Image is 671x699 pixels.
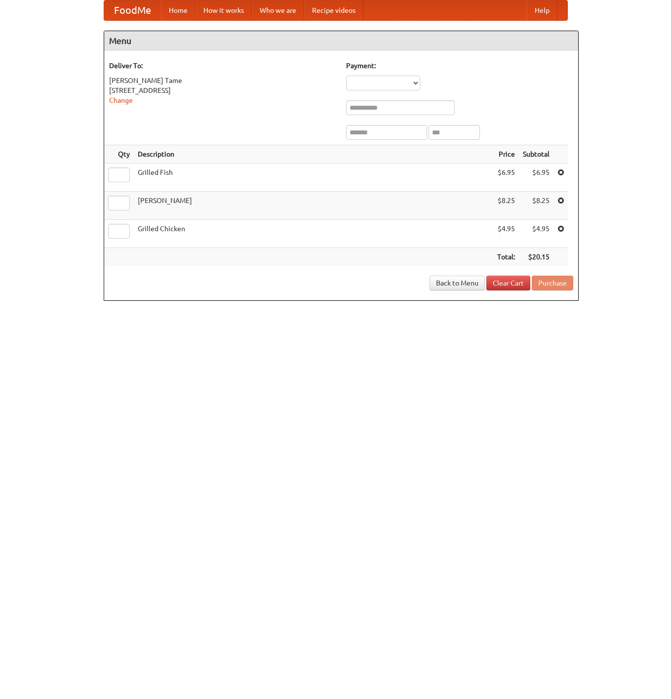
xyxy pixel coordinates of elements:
[430,276,485,290] a: Back to Menu
[104,31,578,51] h4: Menu
[161,0,196,20] a: Home
[109,96,133,104] a: Change
[519,164,553,192] td: $6.95
[493,248,519,266] th: Total:
[252,0,304,20] a: Who we are
[519,145,553,164] th: Subtotal
[346,61,573,71] h5: Payment:
[519,248,553,266] th: $20.15
[134,145,493,164] th: Description
[493,164,519,192] td: $6.95
[196,0,252,20] a: How it works
[519,192,553,220] td: $8.25
[493,145,519,164] th: Price
[493,192,519,220] td: $8.25
[109,76,336,85] div: [PERSON_NAME] Tame
[532,276,573,290] button: Purchase
[109,85,336,95] div: [STREET_ADDRESS]
[104,0,161,20] a: FoodMe
[109,61,336,71] h5: Deliver To:
[134,220,493,248] td: Grilled Chicken
[304,0,363,20] a: Recipe videos
[134,164,493,192] td: Grilled Fish
[104,145,134,164] th: Qty
[493,220,519,248] td: $4.95
[519,220,553,248] td: $4.95
[527,0,557,20] a: Help
[486,276,530,290] a: Clear Cart
[134,192,493,220] td: [PERSON_NAME]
